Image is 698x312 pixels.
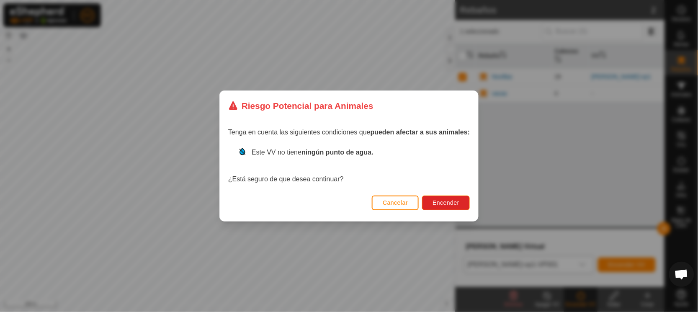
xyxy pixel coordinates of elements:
div: ¿Está seguro de que desea continuar? [228,147,470,184]
strong: ningún punto de agua. [301,149,373,156]
span: Tenga en cuenta las siguientes condiciones que [228,129,470,136]
strong: pueden afectar a sus animales: [371,129,470,136]
div: Chat abierto [669,262,694,287]
div: Riesgo Potencial para Animales [228,99,373,112]
span: Este VV no tiene [252,149,373,156]
span: Cancelar [383,199,408,206]
button: Encender [422,196,470,210]
span: Encender [433,199,459,206]
button: Cancelar [372,196,419,210]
